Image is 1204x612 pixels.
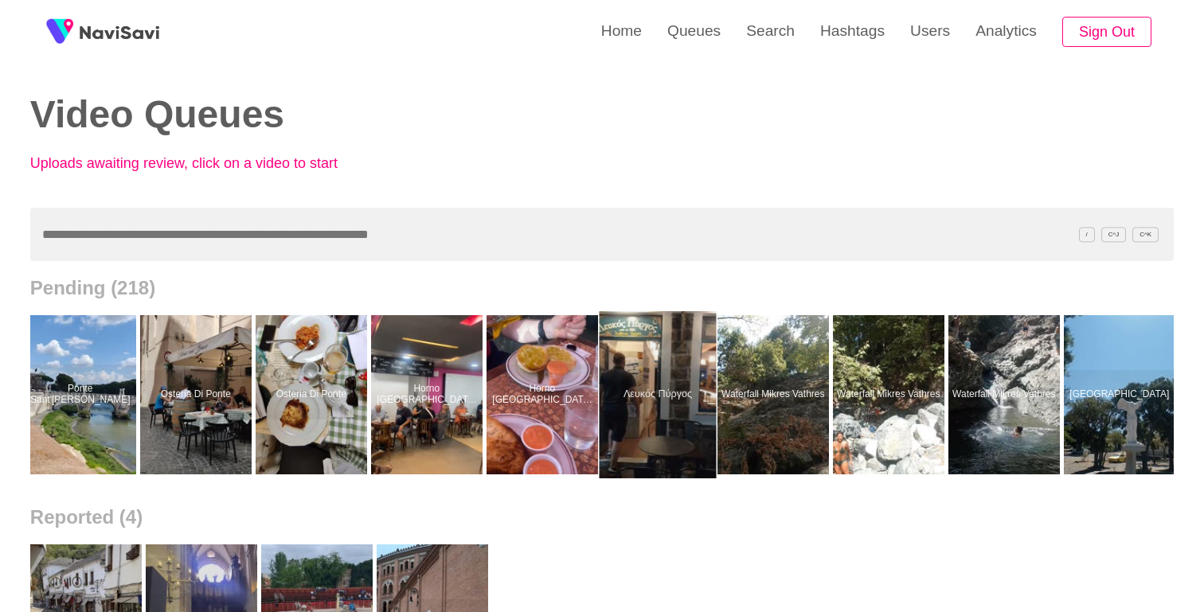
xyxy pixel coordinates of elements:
a: Osteria Di PonteOsteria Di Ponte [256,315,371,474]
a: Waterfall Mikres VathresWaterfall Mikres Vathres [948,315,1064,474]
img: fireSpot [80,24,159,40]
p: Uploads awaiting review, click on a video to start [30,155,381,172]
a: [GEOGRAPHIC_DATA]Archaeological Museum of Samothrace [1064,315,1179,474]
img: fireSpot [40,12,80,52]
a: Horno [GEOGRAPHIC_DATA][US_STATE] Heladería y CafeteríaHorno Nueva Florida Heladería y Cafetería [487,315,602,474]
h2: Video Queues [30,94,578,136]
span: C^K [1132,227,1159,242]
h2: Pending (218) [30,277,1174,299]
a: Waterfall Mikres VathresWaterfall Mikres Vathres [717,315,833,474]
span: / [1079,227,1095,242]
h2: Reported (4) [30,506,1174,528]
a: Ponte Sant'[PERSON_NAME]Ponte Sant'Angelo [25,315,140,474]
a: Λευκός ΠύργοςΛευκός Πύργος [602,315,717,474]
span: C^J [1101,227,1127,242]
a: Osteria Di PonteOsteria Di Ponte [140,315,256,474]
a: Waterfall Mikres VathresWaterfall Mikres Vathres [833,315,948,474]
button: Sign Out [1062,17,1151,48]
a: Horno [GEOGRAPHIC_DATA][US_STATE] Heladería y CafeteríaHorno Nueva Florida Heladería y Cafetería [371,315,487,474]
